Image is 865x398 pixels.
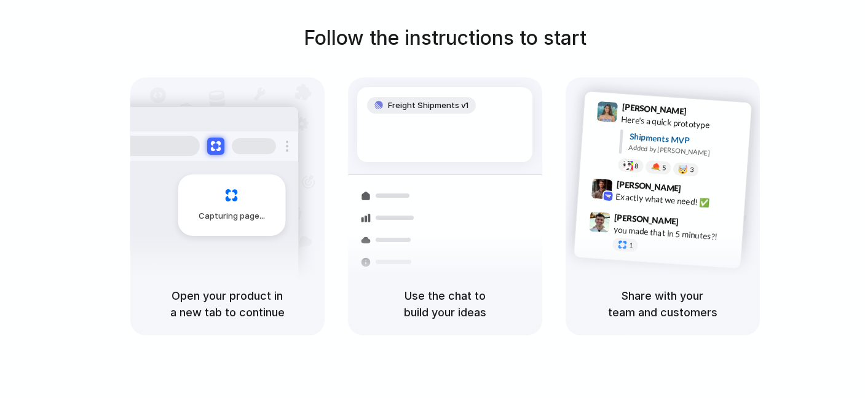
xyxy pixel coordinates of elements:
div: Added by [PERSON_NAME] [628,142,741,160]
span: Capturing page [199,210,267,222]
span: 9:41 AM [690,106,715,120]
span: [PERSON_NAME] [622,100,687,118]
span: 8 [634,162,638,169]
span: [PERSON_NAME] [616,177,681,195]
div: 🤯 [677,165,688,174]
div: Shipments MVP [629,130,743,150]
div: you made that in 5 minutes?! [613,223,736,244]
h5: Open your product in a new tab to continue [145,287,310,321]
h5: Use the chat to build your ideas [363,287,527,321]
div: Exactly what we need! ✅ [615,190,738,211]
h1: Follow the instructions to start [304,23,587,53]
span: 9:47 AM [682,216,708,231]
h5: Share with your team and customers [580,287,745,321]
div: Here's a quick prototype [620,112,743,133]
span: 1 [628,241,633,248]
span: 3 [689,166,693,173]
span: 9:42 AM [684,183,709,198]
span: 5 [662,164,666,171]
span: [PERSON_NAME] [614,210,679,228]
span: Freight Shipments v1 [388,99,468,112]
